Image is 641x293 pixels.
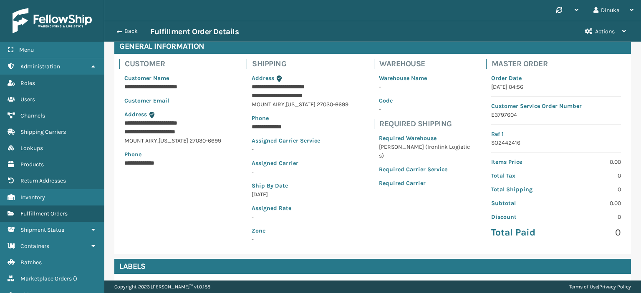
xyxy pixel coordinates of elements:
[252,75,274,82] span: Address
[379,165,471,174] p: Required Carrier Service
[252,226,359,243] span: -
[20,177,66,184] span: Return Addresses
[379,119,476,129] h4: Required Shipping
[561,158,621,166] p: 0.00
[20,226,64,233] span: Shipment Status
[124,150,232,159] p: Phone
[561,185,621,194] p: 0
[491,130,621,138] p: Ref 1
[73,275,77,282] span: ( )
[114,280,210,293] p: Copyright 2023 [PERSON_NAME]™ v 1.0.188
[20,96,35,103] span: Users
[189,137,221,144] span: 27030-6699
[379,105,471,114] p: -
[569,284,598,290] a: Terms of Use
[20,210,68,217] span: Fulfillment Orders
[20,112,45,119] span: Channels
[157,137,159,144] span: ,
[20,80,35,87] span: Roles
[595,28,615,35] span: Actions
[491,226,551,239] p: Total Paid
[252,101,285,108] span: MOUNT AIRY
[578,21,633,42] button: Actions
[491,185,551,194] p: Total Shipping
[150,27,239,37] h3: Fulfillment Order Details
[491,83,621,91] p: [DATE] 04:56
[114,259,631,274] h4: Labels
[124,74,232,83] p: Customer Name
[13,8,92,33] img: logo
[20,275,72,282] span: Marketplace Orders
[252,204,359,213] p: Assigned Rate
[159,137,188,144] span: [US_STATE]
[569,280,631,293] div: |
[599,284,631,290] a: Privacy Policy
[124,111,147,118] span: Address
[379,143,471,160] p: [PERSON_NAME] (Ironlink Logistics)
[112,28,150,35] button: Back
[491,199,551,208] p: Subtotal
[20,128,66,135] span: Shipping Carriers
[252,181,359,190] p: Ship By Date
[114,39,631,54] h4: General Information
[561,226,621,239] p: 0
[20,243,49,250] span: Containers
[125,59,237,69] h4: Customer
[379,74,471,83] p: Warehouse Name
[561,171,621,180] p: 0
[561,213,621,221] p: 0
[20,259,42,266] span: Batches
[491,102,621,110] p: Customer Service Order Number
[252,114,359,123] p: Phone
[252,168,359,176] p: -
[286,101,315,108] span: [US_STATE]
[20,161,44,168] span: Products
[317,101,348,108] span: 27030-6699
[491,158,551,166] p: Items Price
[561,199,621,208] p: 0.00
[491,110,621,119] p: E3797604
[379,179,471,188] p: Required Carrier
[252,213,359,221] p: -
[252,136,359,145] p: Assigned Carrier Service
[491,171,551,180] p: Total Tax
[379,83,471,91] p: -
[492,59,626,69] h4: Master Order
[252,190,359,199] p: [DATE]
[252,145,359,154] p: -
[252,226,359,235] p: Zone
[379,134,471,143] p: Required Warehouse
[124,137,157,144] span: MOUNT AIRY
[20,194,45,201] span: Inventory
[19,46,34,53] span: Menu
[20,63,60,70] span: Administration
[491,138,621,147] p: SO2442416
[491,213,551,221] p: Discount
[379,96,471,105] p: Code
[491,74,621,83] p: Order Date
[252,59,364,69] h4: Shipping
[20,145,43,152] span: Lookups
[252,159,359,168] p: Assigned Carrier
[124,96,232,105] p: Customer Email
[379,59,476,69] h4: Warehouse
[285,101,286,108] span: ,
